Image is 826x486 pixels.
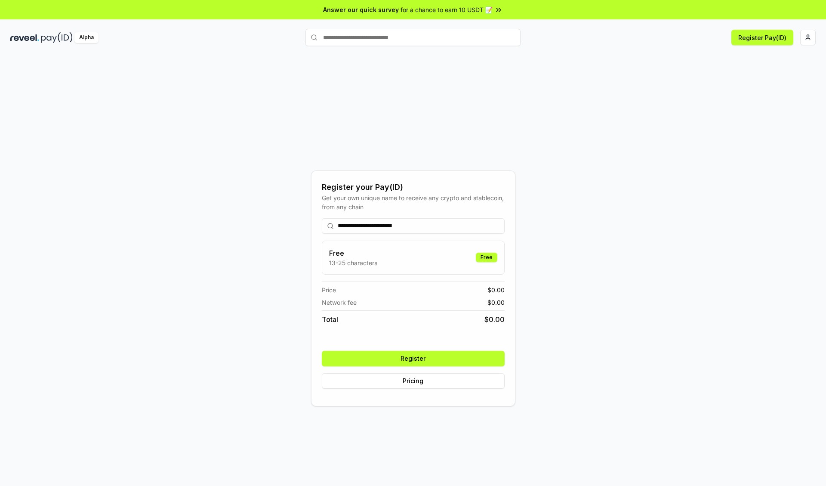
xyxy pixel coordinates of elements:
[41,32,73,43] img: pay_id
[329,258,377,267] p: 13-25 characters
[74,32,99,43] div: Alpha
[476,253,497,262] div: Free
[322,181,505,193] div: Register your Pay(ID)
[323,5,399,14] span: Answer our quick survey
[322,298,357,307] span: Network fee
[731,30,793,45] button: Register Pay(ID)
[322,351,505,366] button: Register
[401,5,493,14] span: for a chance to earn 10 USDT 📝
[322,193,505,211] div: Get your own unique name to receive any crypto and stablecoin, from any chain
[487,298,505,307] span: $ 0.00
[322,285,336,294] span: Price
[322,373,505,389] button: Pricing
[10,32,39,43] img: reveel_dark
[484,314,505,325] span: $ 0.00
[329,248,377,258] h3: Free
[487,285,505,294] span: $ 0.00
[322,314,338,325] span: Total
